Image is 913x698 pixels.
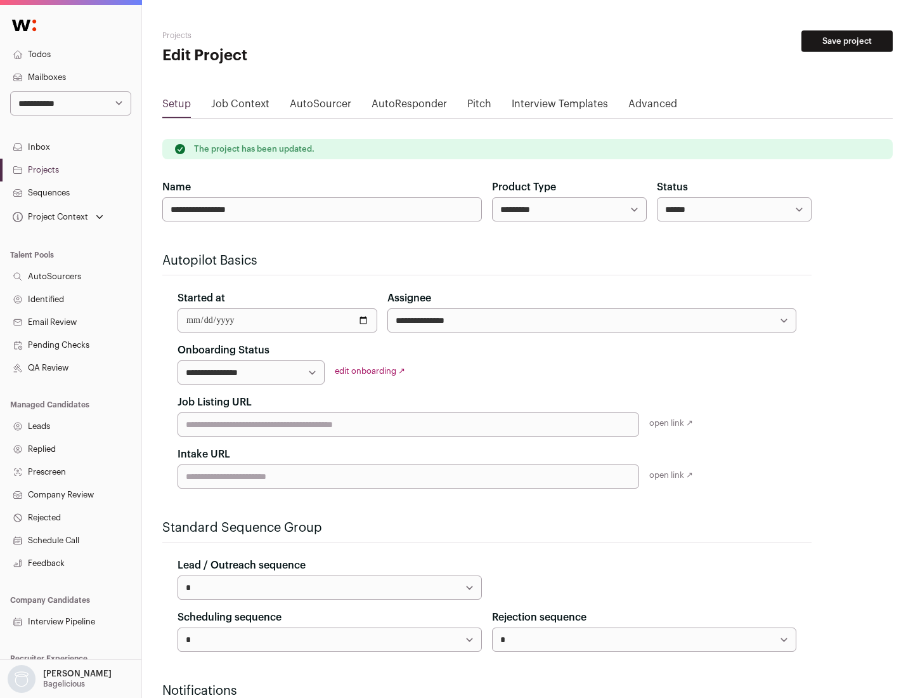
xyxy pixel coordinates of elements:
a: Advanced [628,96,677,117]
h2: Standard Sequence Group [162,519,812,537]
img: nopic.png [8,665,36,693]
label: Name [162,180,191,195]
label: Intake URL [178,447,230,462]
label: Assignee [387,291,431,306]
a: AutoSourcer [290,96,351,117]
p: [PERSON_NAME] [43,669,112,679]
h2: Projects [162,30,406,41]
img: Wellfound [5,13,43,38]
label: Started at [178,291,225,306]
label: Rejection sequence [492,610,586,625]
p: Bagelicious [43,679,85,689]
a: Interview Templates [512,96,608,117]
label: Status [657,180,688,195]
label: Job Listing URL [178,395,252,410]
a: edit onboarding ↗ [335,367,405,375]
label: Scheduling sequence [178,610,282,625]
label: Lead / Outreach sequence [178,558,306,573]
label: Product Type [492,180,556,195]
a: Pitch [467,96,491,117]
div: Project Context [10,212,88,222]
h1: Edit Project [162,46,406,66]
a: AutoResponder [372,96,447,117]
p: The project has been updated. [194,144,314,154]
a: Setup [162,96,191,117]
label: Onboarding Status [178,343,269,358]
button: Save project [801,30,893,52]
button: Open dropdown [10,208,106,226]
h2: Autopilot Basics [162,252,812,270]
button: Open dropdown [5,665,114,693]
a: Job Context [211,96,269,117]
